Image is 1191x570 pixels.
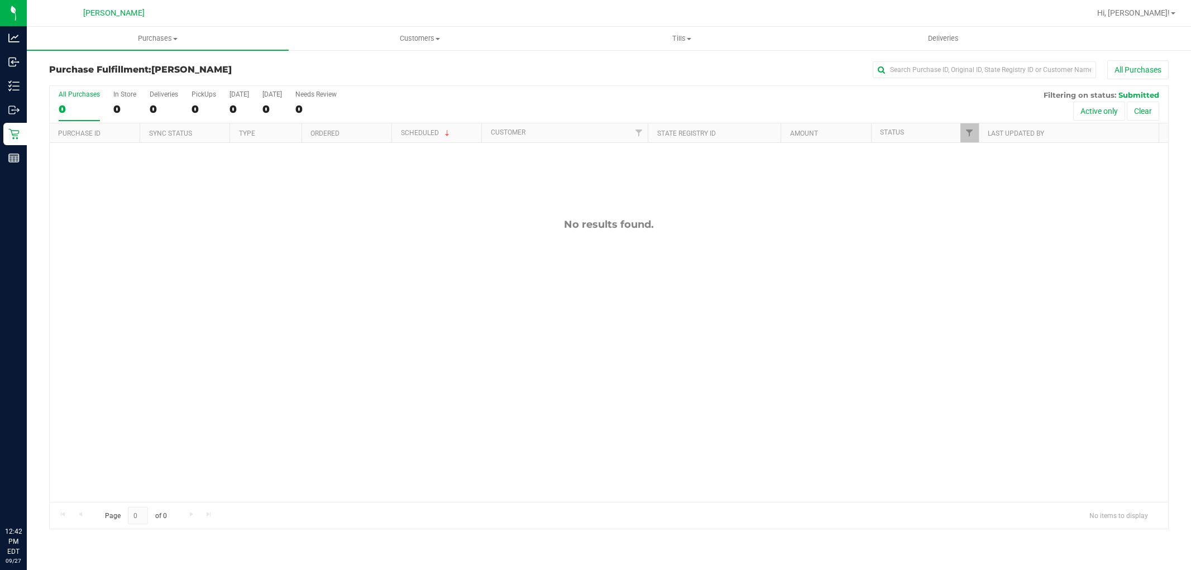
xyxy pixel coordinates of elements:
span: Purchases [27,33,289,44]
inline-svg: Analytics [8,32,20,44]
span: Tills [551,33,812,44]
a: Amount [790,130,818,137]
p: 12:42 PM EDT [5,526,22,557]
div: [DATE] [262,90,282,98]
button: Active only [1073,102,1125,121]
span: Submitted [1118,90,1159,99]
div: Deliveries [150,90,178,98]
span: [PERSON_NAME] [151,64,232,75]
span: Customers [289,33,550,44]
div: 0 [192,103,216,116]
div: 0 [262,103,282,116]
span: Page of 0 [95,507,176,524]
div: No results found. [50,218,1168,231]
a: Sync Status [149,130,192,137]
button: All Purchases [1107,60,1169,79]
inline-svg: Inventory [8,80,20,92]
inline-svg: Retail [8,128,20,140]
h3: Purchase Fulfillment: [49,65,422,75]
a: Type [239,130,255,137]
a: Ordered [310,130,339,137]
div: All Purchases [59,90,100,98]
a: Purchases [27,27,289,50]
button: Clear [1127,102,1159,121]
div: 0 [295,103,337,116]
inline-svg: Outbound [8,104,20,116]
span: [PERSON_NAME] [83,8,145,18]
a: Last Updated By [988,130,1044,137]
span: Hi, [PERSON_NAME]! [1097,8,1170,17]
a: State Registry ID [657,130,716,137]
span: No items to display [1080,507,1157,524]
span: Deliveries [913,33,974,44]
div: 0 [59,103,100,116]
a: Filter [629,123,648,142]
div: PickUps [192,90,216,98]
a: Filter [960,123,979,142]
a: Customer [491,128,525,136]
div: Needs Review [295,90,337,98]
p: 09/27 [5,557,22,565]
div: 0 [150,103,178,116]
inline-svg: Inbound [8,56,20,68]
a: Scheduled [401,129,452,137]
a: Deliveries [812,27,1074,50]
iframe: Resource center [11,481,45,514]
div: In Store [113,90,136,98]
div: 0 [229,103,249,116]
a: Status [880,128,904,136]
span: Filtering on status: [1044,90,1116,99]
a: Tills [551,27,812,50]
a: Customers [289,27,551,50]
div: 0 [113,103,136,116]
div: [DATE] [229,90,249,98]
input: Search Purchase ID, Original ID, State Registry ID or Customer Name... [873,61,1096,78]
a: Purchase ID [58,130,101,137]
inline-svg: Reports [8,152,20,164]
